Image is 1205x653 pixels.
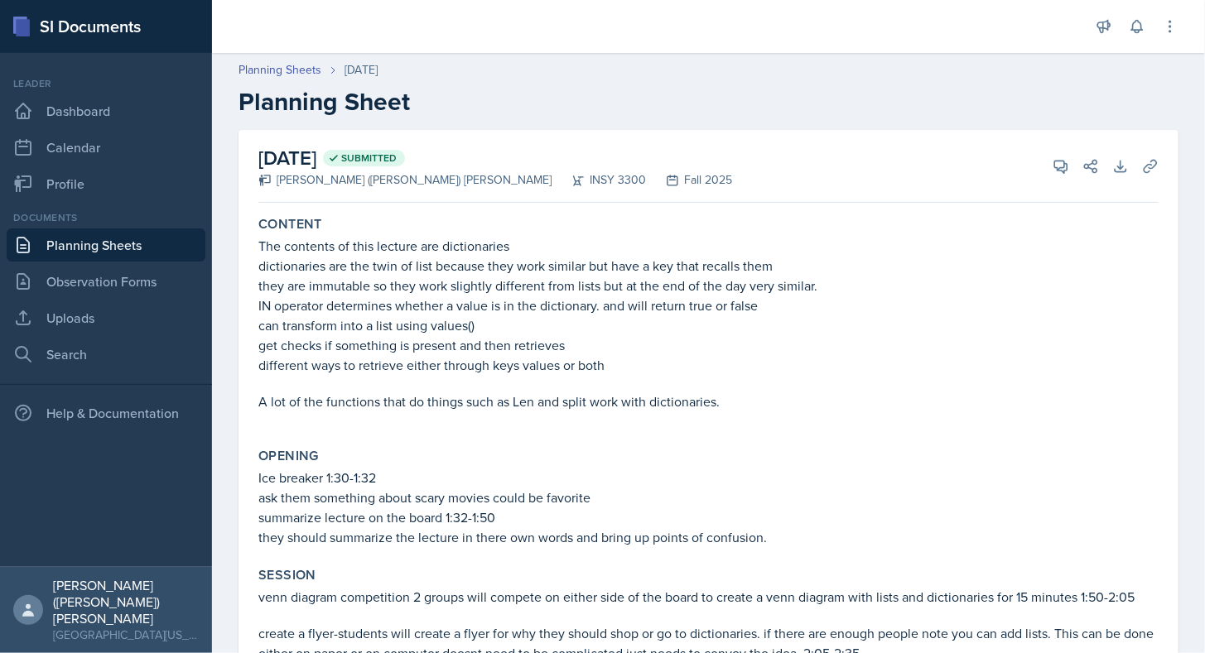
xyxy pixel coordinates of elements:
a: Profile [7,167,205,200]
label: Content [258,216,322,233]
div: Documents [7,210,205,225]
div: [PERSON_NAME] ([PERSON_NAME]) [PERSON_NAME] [258,171,552,189]
a: Calendar [7,131,205,164]
div: Fall 2025 [646,171,732,189]
a: Dashboard [7,94,205,127]
label: Opening [258,448,319,464]
div: INSY 3300 [552,171,646,189]
div: Leader [7,76,205,91]
p: can transform into a list using values() [258,315,1159,335]
a: Planning Sheets [7,228,205,262]
a: Search [7,338,205,371]
div: [GEOGRAPHIC_DATA][US_STATE] [53,627,199,643]
a: Observation Forms [7,265,205,298]
a: Planning Sheets [239,61,321,79]
p: they should summarize the lecture in there own words and bring up points of confusion. [258,527,1159,547]
h2: [DATE] [258,143,732,173]
p: ask them something about scary movies could be favorite [258,487,1159,507]
p: Ice breaker 1:30-1:32 [258,468,1159,487]
span: Submitted [341,151,397,165]
div: [DATE] [345,61,378,79]
label: Session [258,567,316,583]
div: Help & Documentation [7,396,205,430]
a: Uploads [7,301,205,334]
p: venn diagram competition 2 groups will compete on either side of the board to create a venn diagr... [258,587,1159,607]
p: get checks if something is present and then retrieves [258,335,1159,355]
p: IN operator determines whether a value is in the dictionary. and will return true or false [258,295,1159,315]
p: A lot of the functions that do things such as Len and split work with dictionaries. [258,391,1159,411]
div: [PERSON_NAME] ([PERSON_NAME]) [PERSON_NAME] [53,577,199,627]
p: different ways to retrieve either through keys values or both [258,355,1159,375]
h2: Planning Sheet [239,87,1178,117]
p: The contents of this lecture are dictionaries [258,236,1159,256]
p: dictionaries are the twin of list because they work similar but have a key that recalls them [258,256,1159,276]
p: summarize lecture on the board 1:32-1:50 [258,507,1159,527]
p: they are immutable so they work slightly different from lists but at the end of the day very simi... [258,276,1159,295]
